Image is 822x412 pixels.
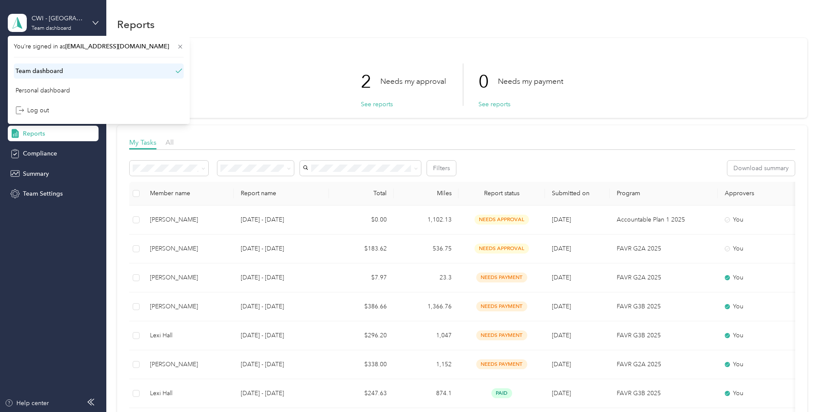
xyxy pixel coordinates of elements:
td: 1,102.13 [394,206,459,235]
span: [DATE] [552,274,571,281]
button: Download summary [727,161,795,176]
th: Submitted on [545,182,610,206]
span: Summary [23,169,49,178]
th: Approvers [718,182,804,206]
p: [DATE] - [DATE] [241,273,322,282]
div: You [725,389,797,398]
td: $338.00 [329,350,394,379]
h1: Reports [117,20,155,29]
span: [DATE] [552,303,571,310]
td: $386.66 [329,292,394,321]
button: Filters [427,161,456,176]
div: [PERSON_NAME] [150,360,227,369]
span: [DATE] [552,361,571,368]
span: Report status [465,190,538,197]
td: $183.62 [329,235,394,263]
span: needs approval [475,215,529,225]
div: You [725,244,797,254]
td: 23.3 [394,263,459,292]
span: paid [491,388,512,398]
p: FAVR G2A 2025 [617,244,711,254]
p: [DATE] - [DATE] [241,389,322,398]
td: FAVR G2A 2025 [610,350,718,379]
td: 1,366.76 [394,292,459,321]
td: $7.97 [329,263,394,292]
span: [DATE] [552,332,571,339]
span: needs payment [476,330,527,340]
td: $296.20 [329,321,394,350]
div: You [725,273,797,282]
p: [DATE] - [DATE] [241,244,322,254]
button: See reports [361,100,393,109]
span: My Tasks [129,138,156,146]
div: Lexi Hall [150,331,227,340]
div: [PERSON_NAME] [150,215,227,225]
th: Member name [143,182,234,206]
td: 874.1 [394,379,459,408]
p: FAVR G2A 2025 [617,360,711,369]
span: Compliance [23,149,57,158]
td: 1,047 [394,321,459,350]
p: [DATE] - [DATE] [241,215,322,225]
span: needs approval [475,244,529,254]
td: 536.75 [394,235,459,263]
div: You [725,215,797,225]
td: FAVR G3B 2025 [610,292,718,321]
h1: My Tasks [129,54,795,63]
div: You [725,302,797,311]
span: [DATE] [552,245,571,252]
div: [PERSON_NAME] [150,273,227,282]
span: You’re signed in as [14,42,184,51]
td: $247.63 [329,379,394,408]
th: Program [610,182,718,206]
td: FAVR G2A 2025 [610,263,718,292]
div: Team dashboard [32,26,71,31]
div: CWI - [GEOGRAPHIC_DATA] Region [32,14,86,23]
button: Help center [5,399,49,408]
span: needs payment [476,273,527,282]
p: [DATE] - [DATE] [241,360,322,369]
p: Needs my payment [498,76,563,87]
button: See reports [478,100,510,109]
div: [PERSON_NAME] [150,302,227,311]
div: You [725,331,797,340]
span: needs payment [476,301,527,311]
p: 2 [361,63,380,100]
p: Accountable Plan 1 2025 [617,215,711,225]
div: Team dashboard [16,67,63,76]
td: Accountable Plan 1 2025 [610,206,718,235]
td: FAVR G2A 2025 [610,235,718,263]
th: Report name [234,182,329,206]
div: You [725,360,797,369]
span: All [166,138,174,146]
p: Needs my approval [380,76,446,87]
div: [PERSON_NAME] [150,244,227,254]
div: Miles [401,190,452,197]
div: Member name [150,190,227,197]
p: FAVR G3B 2025 [617,331,711,340]
iframe: Everlance-gr Chat Button Frame [774,364,822,412]
span: Reports [23,129,45,138]
span: [EMAIL_ADDRESS][DOMAIN_NAME] [65,43,169,50]
p: FAVR G2A 2025 [617,273,711,282]
td: 1,152 [394,350,459,379]
td: FAVR G3B 2025 [610,321,718,350]
td: FAVR G3B 2025 [610,379,718,408]
span: [DATE] [552,390,571,397]
p: FAVR G3B 2025 [617,302,711,311]
div: Lexi Hall [150,389,227,398]
p: [DATE] - [DATE] [241,331,322,340]
span: Team Settings [23,189,63,198]
div: Personal dashboard [16,86,70,95]
span: [DATE] [552,216,571,223]
p: FAVR G3B 2025 [617,389,711,398]
div: Log out [16,106,49,115]
p: [DATE] - [DATE] [241,302,322,311]
td: $0.00 [329,206,394,235]
span: needs payment [476,359,527,369]
p: 0 [478,63,498,100]
div: Total [336,190,387,197]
